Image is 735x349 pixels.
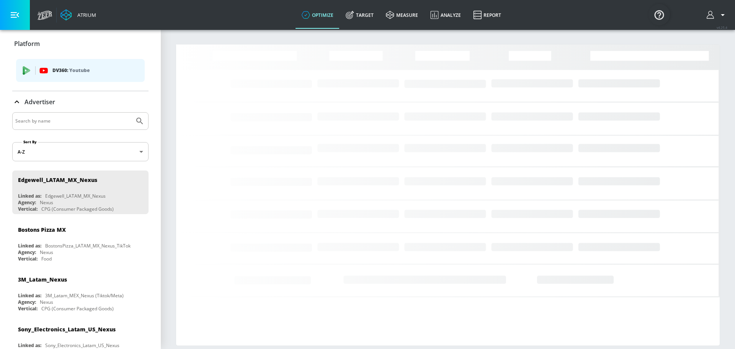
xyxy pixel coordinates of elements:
p: Advertiser [24,98,55,106]
p: DV360: [52,66,139,75]
div: Bostons Pizza MXLinked as:BostonsPizza_LATAM_MX_Nexus_TikTokAgency:NexusVertical:Food [12,220,149,264]
div: Nexus [40,199,53,206]
div: Advertiser [12,91,149,113]
a: measure [380,1,424,29]
button: Open Resource Center [648,4,670,25]
a: optimize [296,1,340,29]
div: Agency: [18,199,36,206]
div: Agency: [18,299,36,305]
div: Bostons Pizza MX [18,226,66,233]
label: Sort By [22,139,38,144]
div: CPG (Consumer Packaged Goods) [41,206,114,212]
ul: list of platforms [16,56,145,87]
div: Agency: [18,249,36,256]
div: Platform [12,33,149,54]
div: Sony_Electronics_Latam_US_Nexus [45,342,119,349]
div: Edgewell_LATAM_MX_NexusLinked as:Edgewell_LATAM_MX_NexusAgency:NexusVertical:CPG (Consumer Packag... [12,170,149,214]
a: Analyze [424,1,467,29]
div: Linked as: [18,292,41,299]
div: Platform [12,54,149,91]
div: 3M_Latam_MEX_Nexus (Tiktok/Meta) [45,292,124,299]
a: Report [467,1,507,29]
div: DV360: Youtube [16,59,145,82]
div: Atrium [74,11,96,18]
p: Youtube [69,66,90,74]
div: Linked as: [18,242,41,249]
p: Platform [14,39,40,48]
div: Food [41,256,52,262]
div: CPG (Consumer Packaged Goods) [41,305,114,312]
a: Atrium [60,9,96,21]
div: 3M_Latam_NexusLinked as:3M_Latam_MEX_Nexus (Tiktok/Meta)Agency:NexusVertical:CPG (Consumer Packag... [12,270,149,314]
div: Linked as: [18,342,41,349]
div: Sony_Electronics_Latam_US_Nexus [18,326,116,333]
div: Edgewell_LATAM_MX_Nexus [18,176,97,184]
a: Target [340,1,380,29]
div: Nexus [40,299,53,305]
div: Vertical: [18,305,38,312]
div: A-Z [12,142,149,161]
div: Vertical: [18,256,38,262]
div: BostonsPizza_LATAM_MX_Nexus_TikTok [45,242,131,249]
div: 3M_Latam_Nexus [18,276,67,283]
div: Edgewell_LATAM_MX_Nexus [45,193,106,199]
div: Vertical: [18,206,38,212]
div: Linked as: [18,193,41,199]
input: Search by name [15,116,131,126]
span: v 4.25.4 [717,25,727,29]
div: Nexus [40,249,53,256]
